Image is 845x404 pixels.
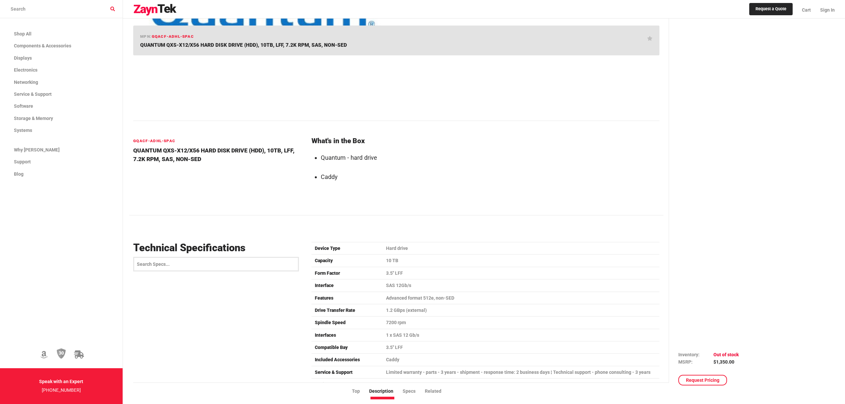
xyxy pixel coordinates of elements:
td: Hard drive [382,242,659,254]
td: Drive Transfer Rate [311,304,382,316]
span: Service & Support [14,91,52,97]
td: 1 x SAS 12 Gb/s [382,329,659,341]
td: Interfaces [311,329,382,341]
span: Out of stock [713,352,739,357]
td: Included Accessories [311,354,382,366]
td: 3.5" LFF [382,267,659,279]
h2: What's in the Box [311,137,660,145]
span: Shop All [14,31,31,36]
td: Quantum QXS-312, QXS-412, QXS-456, QXS-656 [382,378,659,391]
a: [PHONE_NUMBER] [42,387,81,393]
a: Cart [797,2,816,18]
td: Inventory [678,351,713,358]
td: MSRP [678,358,713,366]
strong: Speak with an Expert [39,379,83,384]
li: Related [425,387,451,395]
td: Device Type [311,242,382,254]
img: 30 Day Return Policy [57,348,66,359]
img: logo [133,4,177,16]
td: Spindle Speed [311,317,382,329]
span: QUANTUM QXS-X12/X56 HARD DISK DRIVE (HDD), 10TB, LFF, 7.2K RPM, SAS, NON-SED [140,42,347,48]
td: 3.5" LFF [382,341,659,354]
li: Quantum - hard drive [321,151,660,164]
span: Blog [14,171,24,177]
td: Caddy [382,354,659,366]
a: Sign In [816,2,835,18]
td: 7200 rpm [382,317,659,329]
td: Compatible Bay [311,341,382,354]
a: Request Pricing [678,375,727,385]
span: Software [14,103,33,109]
td: Limited warranty - parts - 3 years - shipment - response time: 2 business days ¦ Technical suppor... [382,366,659,378]
li: Top [352,387,369,395]
span: Electronics [14,67,37,73]
span: Storage & Memory [14,116,53,121]
li: Specs [403,387,425,395]
span: Cart [802,7,811,13]
td: Designed For [311,378,382,391]
span: Displays [14,55,32,61]
td: SAS 12Gb/s [382,279,659,292]
a: Request a Quote [749,3,793,16]
td: Service & Support [311,366,382,378]
span: Support [14,159,31,164]
td: 1.2 GBps (external) [382,304,659,316]
td: Advanced format 512e, non-SED [382,292,659,304]
p: Standard Warranty [400,24,659,32]
li: Description [369,387,403,395]
span: Systems [14,128,32,133]
td: Interface [311,279,382,292]
td: Capacity [311,255,382,267]
h4: QUANTUM QXS-X12/X56 HARD DISK DRIVE (HDD), 10TB, LFF, 7.2K RPM, SAS, NON-SED [133,146,303,164]
h6: GQACF-ADHL-SPAC [133,138,303,144]
span: GQACF-ADHL-SPAC [152,34,194,39]
h6: mpn: [140,33,194,40]
td: 10 TB [382,255,659,267]
input: Search Specs... [133,257,299,272]
span: Components & Accessories [14,43,71,48]
span: Networking [14,80,38,85]
td: $1,350.00 [713,358,739,366]
span: Why [PERSON_NAME] [14,147,60,152]
td: Features [311,292,382,304]
h3: Technical Specifications [133,242,303,254]
li: Caddy [321,170,660,184]
td: Form Factor [311,267,382,279]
